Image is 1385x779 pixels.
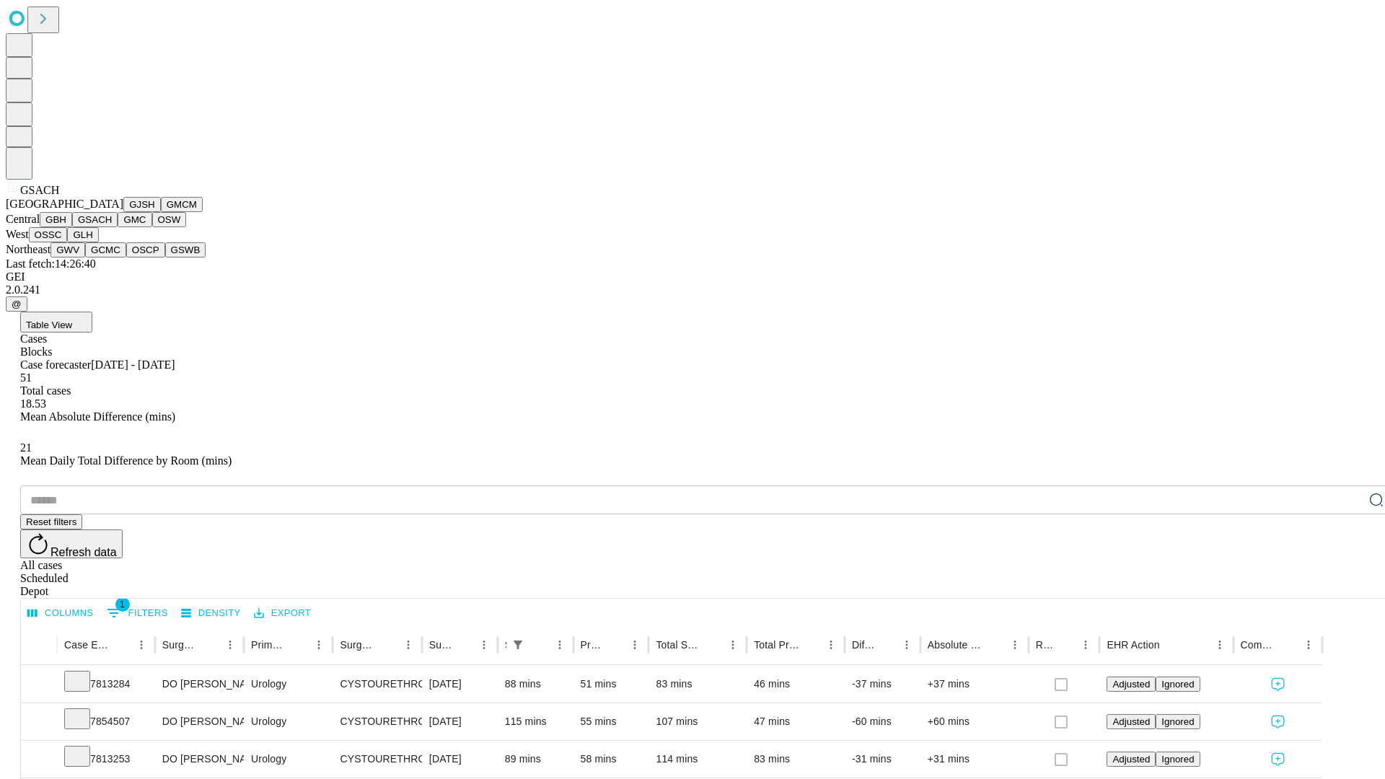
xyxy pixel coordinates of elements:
button: Export [250,602,315,625]
div: Urology [251,741,325,778]
button: Menu [1076,635,1096,655]
div: -31 mins [852,741,913,778]
button: Menu [1210,635,1230,655]
button: OSSC [29,227,68,242]
button: Menu [821,635,841,655]
div: +60 mins [928,703,1021,740]
div: Surgeon Name [162,639,198,651]
span: Refresh data [50,546,117,558]
button: Expand [28,710,50,735]
span: Last fetch: 14:26:40 [6,258,96,270]
span: Adjusted [1112,716,1150,727]
button: Show filters [103,602,172,625]
button: Menu [309,635,329,655]
div: CYSTOURETHROSCOPY [MEDICAL_DATA] WITH [MEDICAL_DATA] AND [MEDICAL_DATA] INSERTION [340,703,414,740]
button: Sort [378,635,398,655]
div: Surgery Date [429,639,452,651]
button: Menu [131,635,151,655]
div: -37 mins [852,666,913,703]
button: Sort [1161,635,1182,655]
button: Sort [289,635,309,655]
button: Ignored [1156,677,1200,692]
button: Sort [1055,635,1076,655]
span: Ignored [1161,716,1194,727]
button: Adjusted [1107,677,1156,692]
button: GMC [118,212,151,227]
button: Expand [28,672,50,697]
span: 51 [20,371,32,384]
span: West [6,228,29,240]
span: Ignored [1161,679,1194,690]
button: Ignored [1156,714,1200,729]
button: GSACH [72,212,118,227]
div: Total Predicted Duration [754,639,799,651]
span: 18.53 [20,397,46,410]
button: GWV [50,242,85,258]
button: Reset filters [20,514,82,529]
button: Adjusted [1107,752,1156,767]
div: 51 mins [581,666,642,703]
button: GSWB [165,242,206,258]
div: 89 mins [505,741,566,778]
button: GMCM [161,197,203,212]
button: Sort [111,635,131,655]
button: Sort [529,635,550,655]
div: Urology [251,703,325,740]
div: Case Epic Id [64,639,110,651]
div: 83 mins [754,741,837,778]
span: Adjusted [1112,679,1150,690]
button: Sort [200,635,220,655]
div: Comments [1241,639,1277,651]
div: 115 mins [505,703,566,740]
span: GSACH [20,184,59,196]
button: Menu [474,635,494,655]
div: Surgery Name [340,639,376,651]
div: Predicted In Room Duration [581,639,604,651]
button: Expand [28,747,50,773]
div: GEI [6,270,1379,283]
button: Menu [723,635,743,655]
span: Reset filters [26,516,76,527]
div: 7813253 [64,741,148,778]
span: @ [12,299,22,309]
button: Sort [876,635,897,655]
button: OSCP [126,242,165,258]
button: Refresh data [20,529,123,558]
button: Density [177,602,245,625]
span: Central [6,213,40,225]
span: Table View [26,320,72,330]
div: Difference [852,639,875,651]
button: Sort [985,635,1005,655]
span: 21 [20,441,32,454]
button: Sort [801,635,821,655]
div: 83 mins [656,666,739,703]
button: GBH [40,212,72,227]
div: 114 mins [656,741,739,778]
button: Menu [1298,635,1319,655]
div: [DATE] [429,741,491,778]
span: Total cases [20,384,71,397]
div: 7854507 [64,703,148,740]
button: Adjusted [1107,714,1156,729]
span: [GEOGRAPHIC_DATA] [6,198,123,210]
div: [DATE] [429,703,491,740]
div: Primary Service [251,639,287,651]
button: @ [6,296,27,312]
div: 88 mins [505,666,566,703]
div: [DATE] [429,666,491,703]
button: Menu [897,635,917,655]
button: Menu [550,635,570,655]
div: 107 mins [656,703,739,740]
div: 58 mins [581,741,642,778]
button: Select columns [24,602,97,625]
div: +37 mins [928,666,1021,703]
button: GCMC [85,242,126,258]
button: GJSH [123,197,161,212]
span: Northeast [6,243,50,255]
span: Mean Daily Total Difference by Room (mins) [20,454,232,467]
div: 47 mins [754,703,837,740]
button: Menu [220,635,240,655]
button: Menu [625,635,645,655]
div: Scheduled In Room Duration [505,639,506,651]
button: Menu [398,635,418,655]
